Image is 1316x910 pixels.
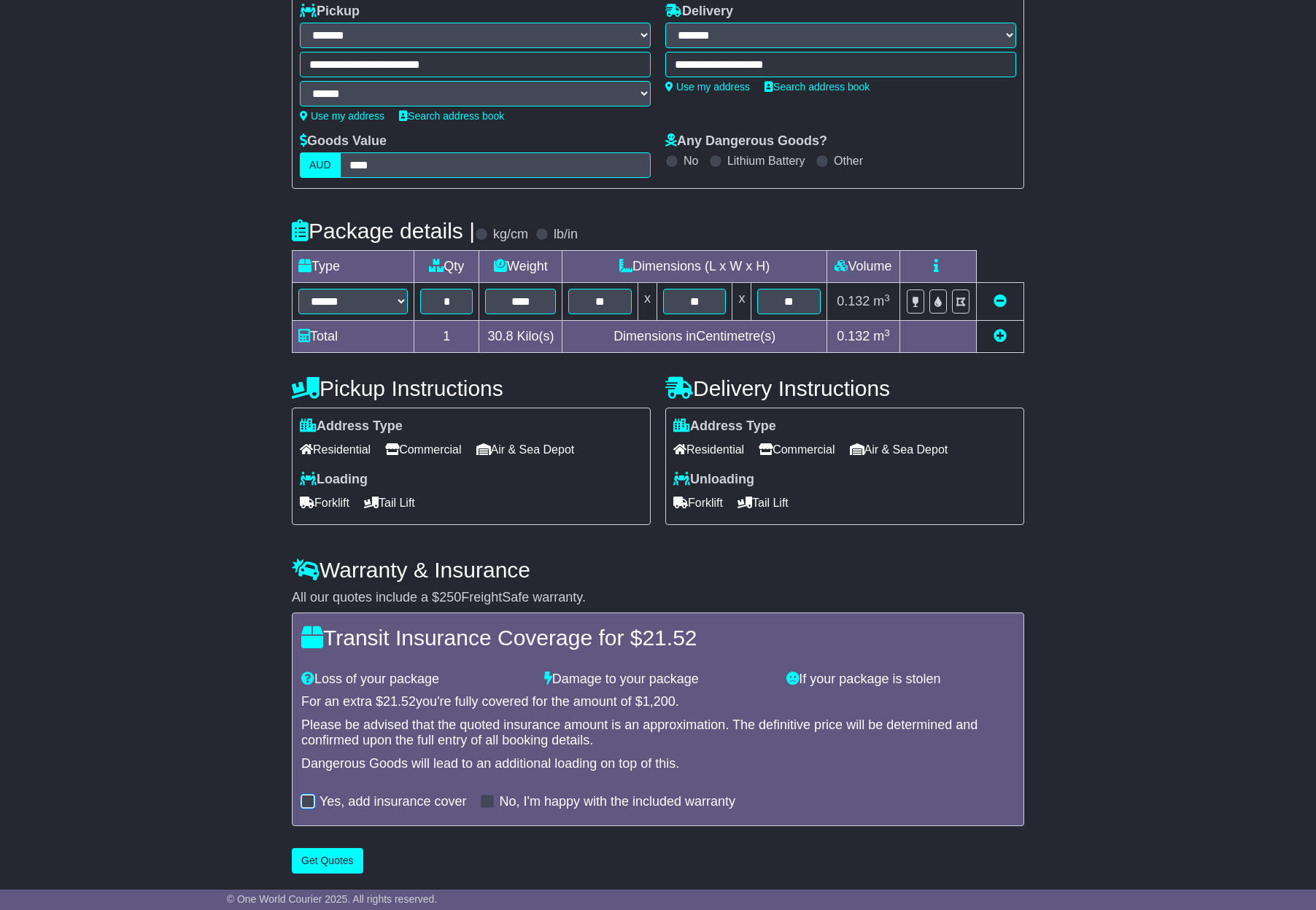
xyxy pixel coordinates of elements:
[300,152,341,178] label: AUD
[665,4,733,20] label: Delivery
[476,438,575,461] span: Air & Sea Depot
[562,321,827,353] td: Dimensions in Centimetre(s)
[554,227,578,243] label: lb/in
[300,419,403,435] label: Address Type
[294,672,537,688] div: Loss of your package
[834,154,863,168] label: Other
[884,327,890,338] sup: 3
[487,329,513,343] span: 30.8
[293,321,414,353] td: Total
[827,251,899,283] td: Volume
[673,419,776,435] label: Address Type
[292,219,475,243] h4: Package details |
[738,491,789,514] span: Tail Lift
[479,251,562,283] td: Weight
[292,848,363,874] button: Get Quotes
[673,438,744,461] span: Residential
[364,491,415,514] span: Tail Lift
[300,110,384,122] a: Use my address
[642,626,697,650] span: 21.52
[385,438,461,461] span: Commercial
[850,438,948,461] span: Air & Sea Depot
[499,794,735,810] label: No, I'm happy with the included warranty
[300,133,387,149] label: Goods Value
[779,672,1022,688] div: If your package is stolen
[300,491,349,514] span: Forklift
[320,794,466,810] label: Yes, add insurance cover
[727,154,805,168] label: Lithium Battery
[301,694,1015,710] div: For an extra $ you're fully covered for the amount of $ .
[873,329,890,343] span: m
[292,558,1024,582] h4: Warranty & Insurance
[301,626,1015,650] h4: Transit Insurance Coverage for $
[665,376,1024,400] h4: Delivery Instructions
[301,756,1015,772] div: Dangerous Goods will lead to an additional loading on top of this.
[293,251,414,283] td: Type
[673,472,754,488] label: Unloading
[562,251,827,283] td: Dimensions (L x W x H)
[414,321,479,353] td: 1
[383,694,416,709] span: 21.52
[837,329,870,343] span: 0.132
[300,472,368,488] label: Loading
[439,590,461,604] span: 250
[300,438,371,461] span: Residential
[837,294,870,308] span: 0.132
[638,283,657,321] td: x
[994,294,1007,308] a: Remove this item
[643,694,676,709] span: 1,200
[884,292,890,303] sup: 3
[759,438,835,461] span: Commercial
[300,4,360,20] label: Pickup
[227,893,438,905] span: © One World Courier 2025. All rights reserved.
[732,283,751,321] td: x
[292,590,1024,606] div: All our quotes include a $ FreightSafe warranty.
[673,491,723,514] span: Forklift
[479,321,562,353] td: Kilo(s)
[684,154,698,168] label: No
[292,376,651,400] h4: Pickup Instructions
[665,133,827,149] label: Any Dangerous Goods?
[537,672,780,688] div: Damage to your package
[399,110,504,122] a: Search address book
[301,717,1015,749] div: Please be advised that the quoted insurance amount is an approximation. The definitive price will...
[493,227,528,243] label: kg/cm
[873,294,890,308] span: m
[414,251,479,283] td: Qty
[994,329,1007,343] a: Add new item
[765,81,870,93] a: Search address book
[665,81,750,93] a: Use my address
